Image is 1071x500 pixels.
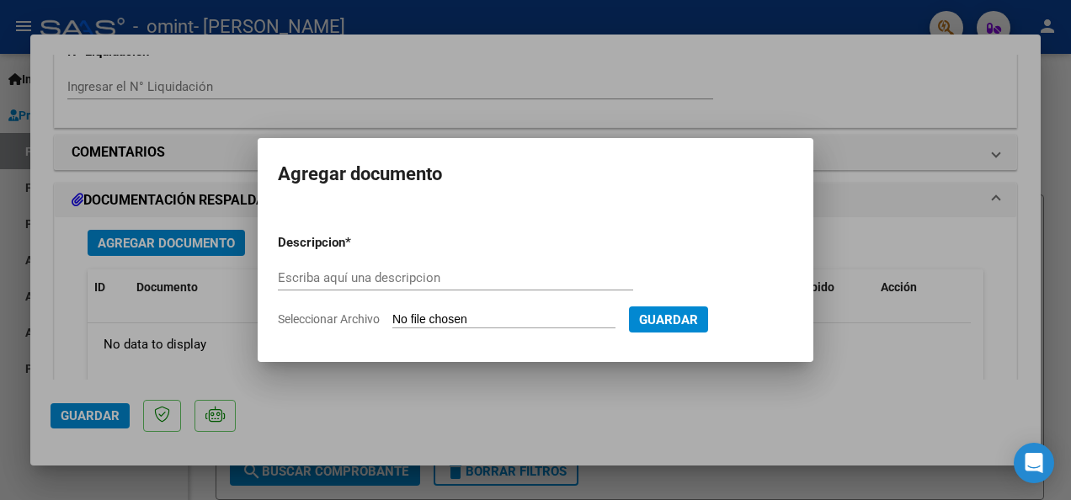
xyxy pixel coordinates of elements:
span: Guardar [639,312,698,327]
span: Seleccionar Archivo [278,312,380,326]
p: Descripcion [278,233,433,253]
button: Guardar [629,306,708,332]
h2: Agregar documento [278,158,793,190]
div: Open Intercom Messenger [1014,443,1054,483]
